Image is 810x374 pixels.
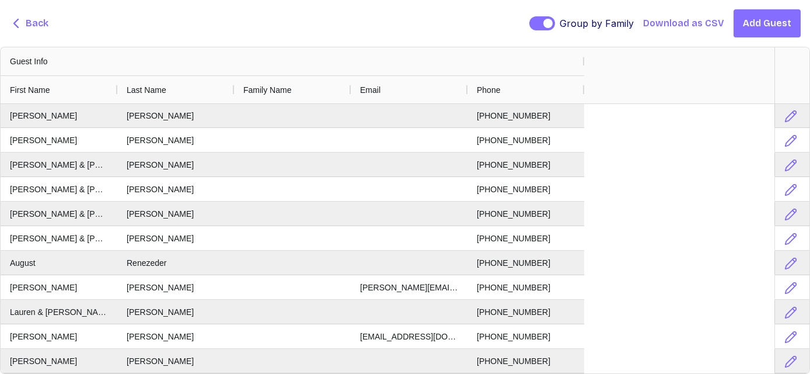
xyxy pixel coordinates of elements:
div: [PHONE_NUMBER] [467,226,584,250]
span: Phone [477,85,500,95]
div: [PERSON_NAME][EMAIL_ADDRESS][DOMAIN_NAME] [351,275,467,299]
span: Back [26,16,48,30]
button: Back [9,16,48,31]
span: Add Guest [743,16,791,30]
div: [PERSON_NAME] [117,226,234,250]
button: Add Guest [734,9,801,37]
div: [PERSON_NAME] [117,275,234,299]
div: Lauren & [PERSON_NAME] [1,300,117,324]
div: [PERSON_NAME] [117,103,234,127]
div: [PHONE_NUMBER] [467,202,584,226]
div: [PERSON_NAME] & [PERSON_NAME] [1,177,117,201]
div: [PERSON_NAME] [1,275,117,299]
div: [PHONE_NUMBER] [467,324,584,348]
span: First Name [10,85,50,95]
div: [PERSON_NAME] & [PERSON_NAME] [1,153,117,176]
div: [PERSON_NAME] [117,153,234,176]
div: August [1,251,117,275]
div: [PERSON_NAME] [117,202,234,226]
span: Last Name [127,85,166,95]
div: Renezeder [117,251,234,275]
span: Family Name [243,85,291,95]
div: [PHONE_NUMBER] [467,300,584,324]
div: [EMAIL_ADDRESS][DOMAIN_NAME] [351,324,467,348]
div: [PHONE_NUMBER] [467,177,584,201]
div: [PERSON_NAME] [117,324,234,348]
div: [PERSON_NAME] [117,128,234,152]
span: Guest Info [10,57,48,66]
div: [PHONE_NUMBER] [467,128,584,152]
div: [PERSON_NAME] & [PERSON_NAME] [1,226,117,250]
div: [PERSON_NAME] & [PERSON_NAME] [1,202,117,226]
div: [PERSON_NAME] [1,103,117,127]
div: [PHONE_NUMBER] [467,153,584,176]
div: [PERSON_NAME] [117,300,234,324]
button: Download as CSV [643,16,724,30]
div: [PERSON_NAME] [1,324,117,348]
div: [PHONE_NUMBER] [467,349,584,373]
span: Group by Family [560,16,634,30]
div: [PERSON_NAME] [117,177,234,201]
div: [PHONE_NUMBER] [467,251,584,275]
div: [PHONE_NUMBER] [467,275,584,299]
span: Email [360,85,380,95]
div: [PHONE_NUMBER] [467,103,584,127]
div: [PERSON_NAME] [1,128,117,152]
div: [PERSON_NAME] [1,349,117,373]
div: [PERSON_NAME] [117,349,234,373]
